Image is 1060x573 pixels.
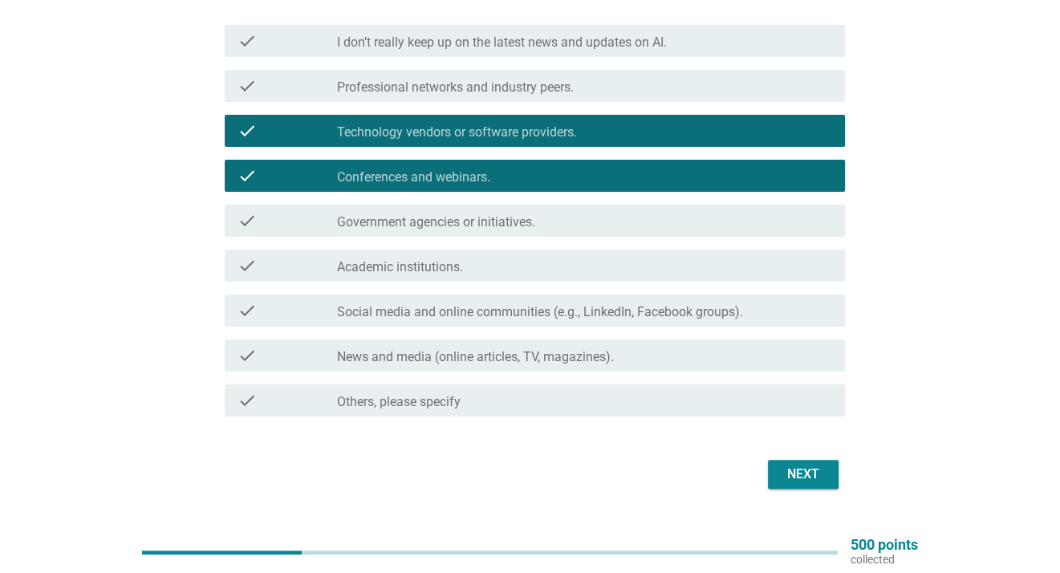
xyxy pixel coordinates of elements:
i: check [238,301,257,320]
i: check [238,256,257,275]
label: Academic institutions. [337,259,463,275]
label: Conferences and webinars. [337,169,490,185]
p: 500 points [851,538,918,552]
i: check [238,166,257,185]
button: Next [768,460,839,489]
i: check [238,346,257,365]
i: check [238,121,257,140]
i: check [238,76,257,95]
label: Technology vendors or software providers. [337,124,577,140]
i: check [238,211,257,230]
p: collected [851,552,918,567]
label: Government agencies or initiatives. [337,214,535,230]
label: News and media (online articles, TV, magazines). [337,349,614,365]
i: check [238,391,257,410]
label: Social media and online communities (e.g., LinkedIn, Facebook groups). [337,304,743,320]
label: Others, please specify [337,394,461,410]
label: Professional networks and industry peers. [337,79,574,95]
i: check [238,31,257,51]
div: Next [781,465,826,484]
label: I don’t really keep up on the latest news and updates on AI. [337,35,667,51]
